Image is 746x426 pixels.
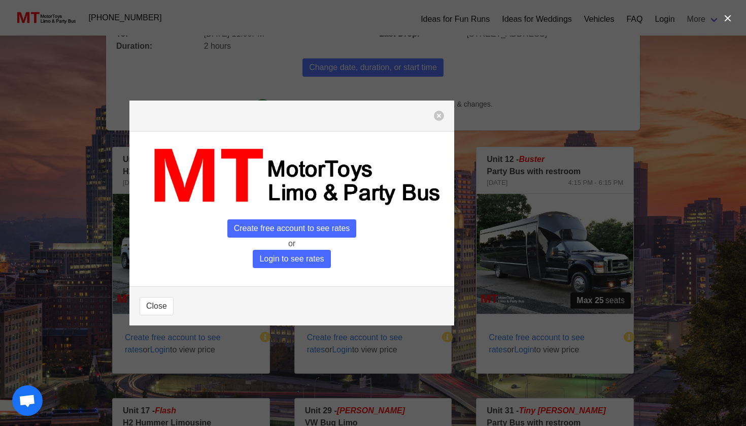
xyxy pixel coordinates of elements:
[12,385,43,416] a: Open chat
[140,297,174,315] button: Close
[227,219,357,238] span: Create free account to see rates
[140,238,444,250] p: or
[253,250,330,268] span: Login to see rates
[140,142,444,211] img: MT_logo_name.png
[146,300,167,312] span: Close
